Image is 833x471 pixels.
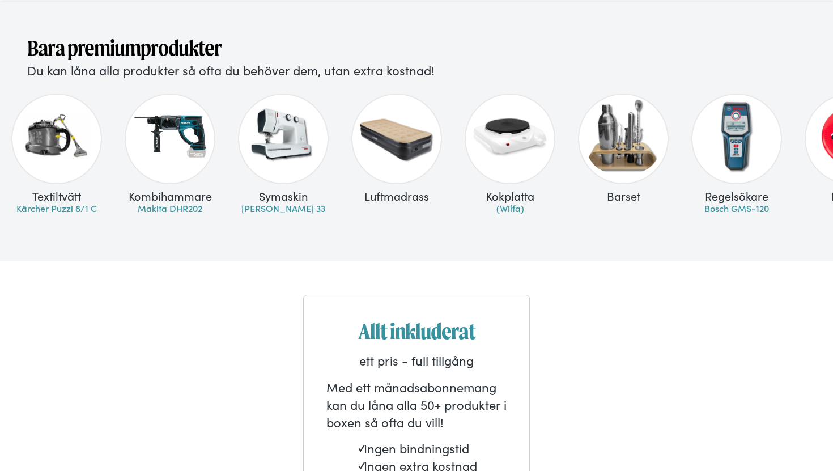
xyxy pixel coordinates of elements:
[340,190,453,202] div: Luftmadrass
[27,35,806,62] h1: Bara premiumprodukter
[567,190,680,202] div: Barset
[496,202,524,214] a: (Wilfa)
[680,190,793,202] div: Regelsökare
[241,202,325,214] a: [PERSON_NAME] 33
[453,190,567,202] div: Kokplatta
[358,319,475,344] strong: Allt inkluderat
[113,190,227,202] div: Kombihammare
[227,190,340,202] div: Symaskin
[356,439,364,457] strong: ✓
[359,352,474,370] p: ett pris - full tillgång
[704,202,769,214] a: Bosch GMS-120
[16,202,97,214] a: Kärcher Puzzi 8/1 C
[27,62,806,79] p: Du kan låna alla produkter så ofta du behöver dem, utan extra kostnad!
[326,379,507,431] p: Med ett månadsabonnemang kan du låna alla 50+ produkter i boxen så ofta du vill!
[138,202,202,214] a: Makita DHR202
